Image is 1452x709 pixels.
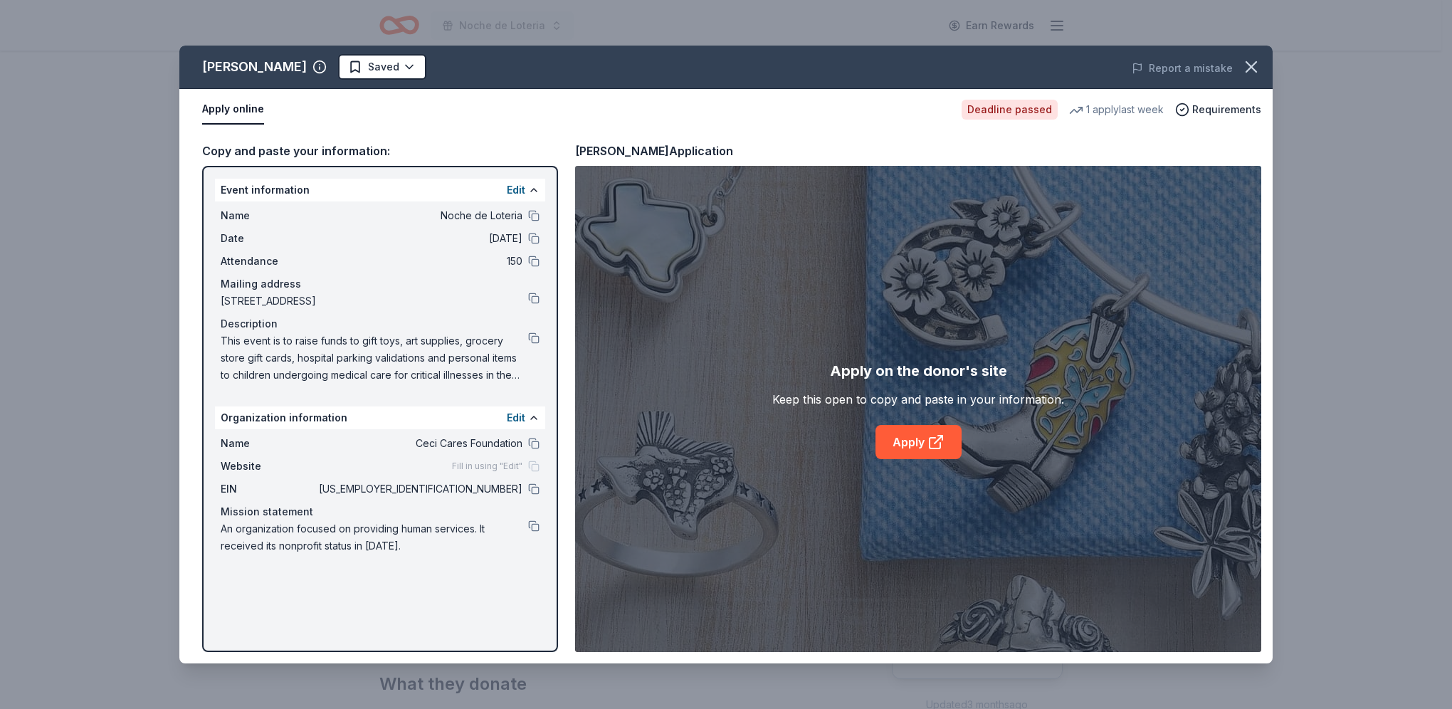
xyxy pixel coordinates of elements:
button: Requirements [1175,101,1261,118]
span: This event is to raise funds to gift toys, art supplies, grocery store gift cards, hospital parki... [221,332,528,384]
span: Name [221,435,316,452]
span: [US_EMPLOYER_IDENTIFICATION_NUMBER] [316,480,522,498]
span: Website [221,458,316,475]
div: Deadline passed [962,100,1058,120]
span: [STREET_ADDRESS] [221,293,528,310]
a: Apply [875,425,962,459]
div: Organization information [215,406,545,429]
div: Apply on the donor's site [830,359,1007,382]
span: Ceci Cares Foundation [316,435,522,452]
span: Fill in using "Edit" [452,461,522,472]
span: 150 [316,253,522,270]
button: Edit [507,182,525,199]
div: [PERSON_NAME] [202,56,307,78]
div: Keep this open to copy and paste in your information. [772,391,1064,408]
span: Noche de Loteria [316,207,522,224]
div: Mission statement [221,503,540,520]
div: [PERSON_NAME] Application [575,142,733,160]
span: EIN [221,480,316,498]
span: [DATE] [316,230,522,247]
span: Name [221,207,316,224]
div: Mailing address [221,275,540,293]
button: Apply online [202,95,264,125]
div: 1 apply last week [1069,101,1164,118]
span: Date [221,230,316,247]
span: Attendance [221,253,316,270]
div: Copy and paste your information: [202,142,558,160]
span: Saved [368,58,399,75]
button: Edit [507,409,525,426]
span: Requirements [1192,101,1261,118]
span: An organization focused on providing human services. It received its nonprofit status in [DATE]. [221,520,528,555]
button: Report a mistake [1132,60,1233,77]
div: Event information [215,179,545,201]
button: Saved [338,54,426,80]
div: Description [221,315,540,332]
